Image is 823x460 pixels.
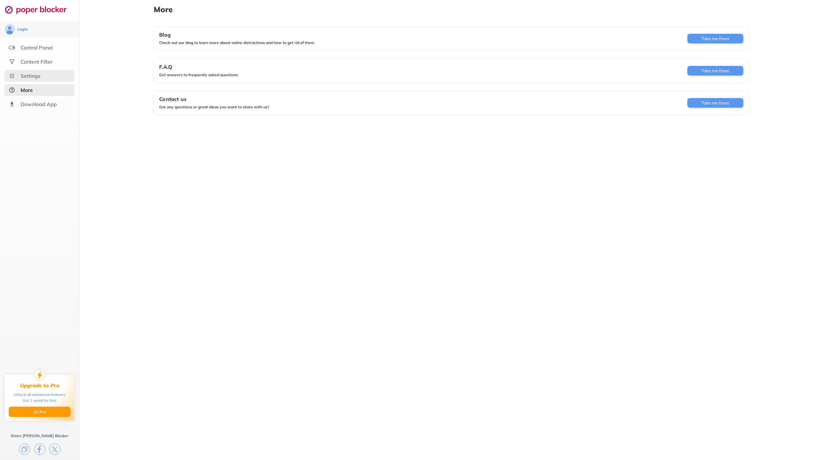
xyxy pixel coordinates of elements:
div: Settings [21,73,41,79]
div: More [21,87,33,93]
button: Take me there [687,98,743,108]
button: Go Pro [9,407,70,417]
div: Download App [21,101,57,107]
div: Get 1 week for free [23,398,57,403]
img: features.svg [9,44,15,51]
div: Got any questions or great ideas you want to share with us? [159,104,269,110]
h1: More [154,5,748,14]
img: about-selected.svg [9,87,15,93]
div: Share [PERSON_NAME] Blocker [11,433,68,438]
img: upgrade-to-pro.svg [34,369,45,381]
img: settings.svg [9,73,15,79]
div: Login [17,27,28,32]
div: F.A.Q [159,64,238,70]
img: logo-webpage.svg [5,5,74,14]
div: Upgrade to Pro [20,383,59,389]
div: Control Panel [21,44,53,51]
button: Take me there [687,34,743,43]
div: Contact us [159,96,269,102]
button: Take me there [687,66,743,76]
img: avatar.svg [5,24,15,34]
div: Unlock all advanced features [14,392,65,398]
img: x.svg [49,444,60,455]
div: Get answers to frequently asked questions [159,72,238,77]
div: Check out our blog to learn more about online distractions and how to get rid of them [159,40,314,45]
div: Blog [159,32,314,38]
div: Content Filter [21,59,53,65]
img: facebook.svg [34,444,45,455]
img: copy.svg [19,444,30,455]
img: social.svg [9,59,15,65]
img: download-app.svg [9,101,15,107]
